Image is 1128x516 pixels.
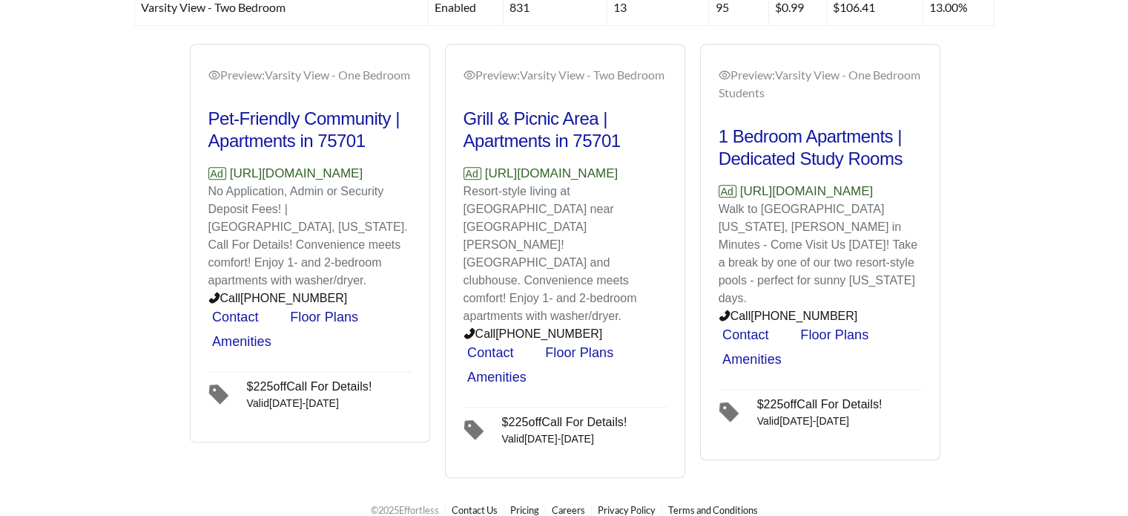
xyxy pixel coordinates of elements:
[208,108,412,152] h2: Pet-Friendly Community | Apartments in 75701
[208,183,412,290] p: No Application, Admin or Security Deposit Fees! | [GEOGRAPHIC_DATA], [US_STATE]. Call For Details...
[722,352,782,367] a: Amenities
[719,307,922,325] p: Call [PHONE_NUMBER]
[719,310,730,321] span: phone
[668,504,758,516] a: Terms and Conditions
[247,392,372,409] div: Valid [DATE] - [DATE]
[208,164,412,183] p: [URL][DOMAIN_NAME]
[719,69,730,81] span: eye
[719,200,922,307] p: Walk to [GEOGRAPHIC_DATA][US_STATE], [PERSON_NAME] in Minutes - Come Visit Us [DATE]! Take a brea...
[464,411,496,449] span: tag
[719,393,751,431] span: tag
[290,310,358,324] a: Floor Plans
[208,292,220,304] span: phone
[510,504,539,516] a: Pricing
[208,167,226,180] span: Ad
[452,504,498,516] a: Contact Us
[208,375,241,414] span: tag
[208,66,412,84] div: Preview: Varsity View - One Bedroom
[800,327,868,342] a: Floor Plans
[719,389,922,433] a: $225offCall For Details!Valid[DATE]-[DATE]
[722,327,769,342] a: Contact
[757,399,883,410] div: $ 225 off Call For Details!
[464,66,667,84] div: Preview: Varsity View - Two Bedroom
[545,345,613,360] a: Floor Plans
[719,66,922,102] div: Preview: Varsity View - One Bedroom Students
[371,504,439,516] span: © 2025 Effortless
[719,182,922,201] p: [URL][DOMAIN_NAME]
[464,69,475,81] span: eye
[464,325,667,343] p: Call [PHONE_NUMBER]
[208,371,412,415] a: $225offCall For Details!Valid[DATE]-[DATE]
[464,327,475,339] span: phone
[719,125,922,170] h2: 1 Bedroom Apartments | Dedicated Study Rooms
[208,290,412,307] p: Call [PHONE_NUMBER]
[208,69,220,81] span: eye
[719,185,736,197] span: Ad
[464,183,667,325] p: Resort-style living at [GEOGRAPHIC_DATA] near [GEOGRAPHIC_DATA] [PERSON_NAME]! [GEOGRAPHIC_DATA] ...
[247,381,372,392] div: $ 225 off Call For Details!
[502,417,627,428] div: $ 225 off Call For Details!
[552,504,585,516] a: Careers
[464,407,667,451] a: $225offCall For Details!Valid[DATE]-[DATE]
[598,504,656,516] a: Privacy Policy
[467,370,527,385] a: Amenities
[212,310,259,324] a: Contact
[464,108,667,152] h2: Grill & Picnic Area | Apartments in 75701
[212,334,271,349] a: Amenities
[464,167,481,180] span: Ad
[757,410,883,427] div: Valid [DATE] - [DATE]
[467,345,514,360] a: Contact
[502,428,627,445] div: Valid [DATE] - [DATE]
[464,164,667,183] p: [URL][DOMAIN_NAME]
